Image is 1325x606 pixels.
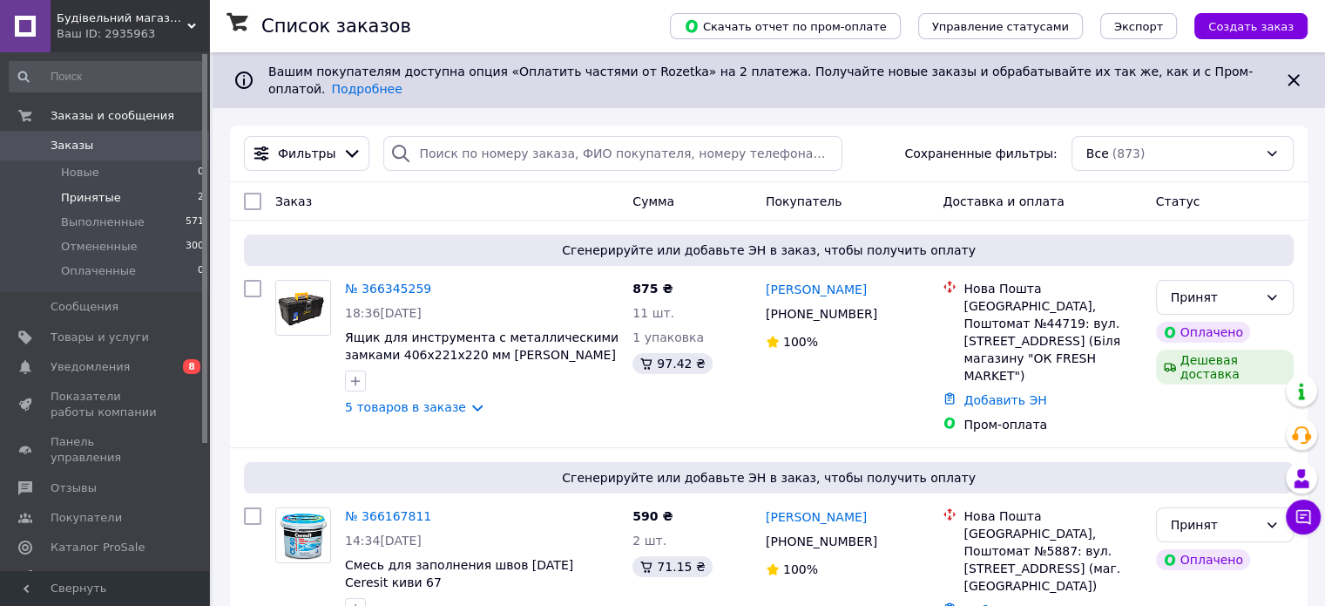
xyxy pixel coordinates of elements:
a: № 366167811 [345,509,431,523]
span: 590 ₴ [632,509,673,523]
div: [GEOGRAPHIC_DATA], Поштомат №5887: вул. [STREET_ADDRESS] (маг. [GEOGRAPHIC_DATA]) [963,525,1141,595]
span: Панель управления [51,434,161,466]
a: [PERSON_NAME] [766,281,867,298]
span: Заказ [275,194,312,208]
img: Фото товару [276,281,330,335]
div: Оплачено [1156,549,1250,570]
span: 100% [783,562,818,576]
button: Создать заказ [1194,13,1308,39]
div: [PHONE_NUMBER] [762,302,881,326]
div: Принят [1171,288,1258,307]
div: 71.15 ₴ [632,556,712,577]
span: Вашим покупателям доступна опция «Оплатить частями от Rozetka» на 2 платежа. Получайте новые зака... [268,65,1253,96]
span: Статус [1156,194,1200,208]
span: Каталог ProSale [51,540,145,555]
span: Сгенерируйте или добавьте ЭН в заказ, чтобы получить оплату [251,242,1287,259]
a: Ящик для инструмента с металлическими замками 406x221x220 мм [PERSON_NAME] 09-00-1406 [345,330,619,379]
span: 14:34[DATE] [345,534,422,548]
button: Управление статусами [918,13,1083,39]
div: Ваш ID: 2935963 [57,26,209,42]
div: Нова Пошта [963,280,1141,297]
input: Поиск [9,61,206,92]
a: Создать заказ [1177,18,1308,32]
button: Скачать отчет по пром-оплате [670,13,901,39]
div: Пром-оплата [963,416,1141,433]
span: Сообщения [51,299,118,315]
input: Поиск по номеру заказа, ФИО покупателя, номеру телефона, Email, номеру накладной [383,136,842,171]
span: Фильтры [278,145,335,162]
a: № 366345259 [345,282,431,296]
span: 0 [198,165,204,180]
span: Создать заказ [1208,20,1294,33]
span: Покупатель [766,194,842,208]
span: Товары и услуги [51,330,149,345]
a: Добавить ЭН [963,393,1046,407]
img: Фото товару [276,508,330,562]
span: 100% [783,335,818,349]
span: Оплаченные [61,263,136,279]
button: Экспорт [1100,13,1177,39]
h1: Список заказов [261,16,411,37]
div: [GEOGRAPHIC_DATA], Поштомат №44719: вул. [STREET_ADDRESS] (Біля магазину "ОК FRESH MARKET") [963,297,1141,385]
span: Покупатели [51,510,122,526]
span: Заказы [51,138,93,153]
div: [PHONE_NUMBER] [762,529,881,554]
span: 0 [198,263,204,279]
span: (873) [1112,146,1146,160]
a: Подробнее [332,82,402,96]
span: 1 упаковка [632,330,704,344]
a: Фото товару [275,280,331,336]
div: Дешевая доставка [1156,350,1294,385]
a: [PERSON_NAME] [766,508,867,526]
button: Чат с покупателем [1286,500,1321,535]
span: Все [1086,145,1109,162]
div: Принят [1171,515,1258,535]
span: 875 ₴ [632,282,673,296]
span: Сгенерируйте или добавьте ЭН в заказ, чтобы получить оплату [251,469,1287,487]
span: Показатели работы компании [51,389,161,420]
span: 571 [186,214,204,230]
span: Сохраненные фильтры: [904,145,1057,162]
div: Оплачено [1156,322,1250,343]
span: Аналитика [51,569,115,585]
span: Принятые [61,190,121,206]
span: Будівельний магазин TOTUS Market [57,10,187,26]
span: 18:36[DATE] [345,306,422,320]
span: Отмененные [61,239,137,255]
a: Смесь для заполнения швов [DATE] Ceresit киви 67 [345,558,573,589]
span: Доставка и оплата [943,194,1064,208]
span: Заказы и сообщения [51,108,174,124]
span: Уведомления [51,359,130,375]
a: Фото товару [275,507,331,563]
span: Экспорт [1114,20,1163,33]
div: 97.42 ₴ [632,353,712,374]
span: 300 [186,239,204,255]
span: 2 шт. [632,534,666,548]
span: Новые [61,165,99,180]
span: Управление статусами [932,20,1069,33]
a: 5 товаров в заказе [345,400,466,414]
span: Выполненные [61,214,145,230]
span: Отзывы [51,480,97,496]
span: 2 [198,190,204,206]
span: 11 шт. [632,306,674,320]
span: Сумма [632,194,674,208]
span: 8 [183,359,200,374]
div: Нова Пошта [963,507,1141,525]
span: Скачать отчет по пром-оплате [684,18,887,34]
